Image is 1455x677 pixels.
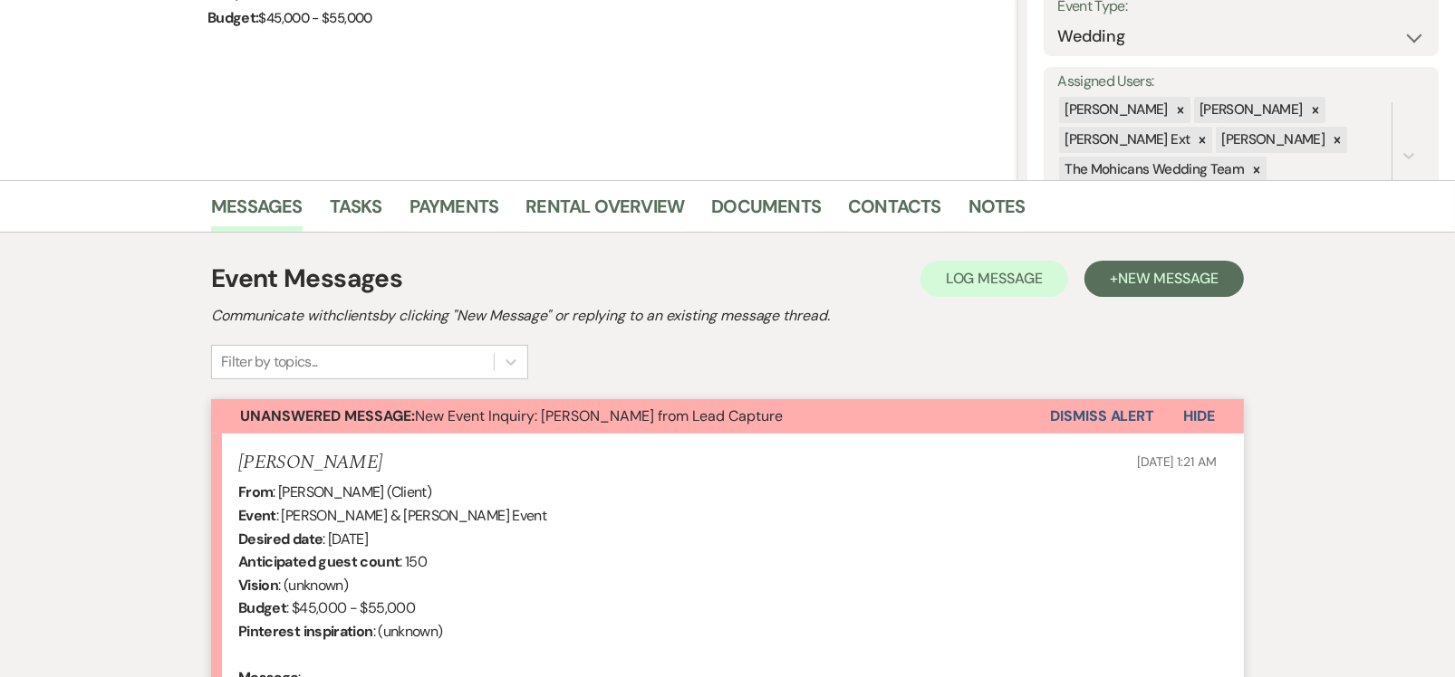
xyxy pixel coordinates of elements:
[238,452,382,474] h5: [PERSON_NAME]
[1059,157,1247,183] div: The Mohicans Wedding Team
[1059,127,1192,153] div: [PERSON_NAME] Ext
[1059,97,1171,123] div: [PERSON_NAME]
[240,406,415,425] strong: Unanswered Message:
[525,192,684,232] a: Rental Overview
[1216,127,1327,153] div: [PERSON_NAME]
[211,399,1050,434] button: Unanswered Message:New Event Inquiry: [PERSON_NAME] from Lead Capture
[1118,269,1219,288] span: New Message
[238,529,323,548] b: Desired date
[1050,399,1154,434] button: Dismiss Alert
[410,192,499,232] a: Payments
[711,192,821,232] a: Documents
[238,482,273,501] b: From
[1194,97,1306,123] div: [PERSON_NAME]
[946,269,1043,288] span: Log Message
[207,8,259,27] span: Budget:
[920,261,1068,297] button: Log Message
[221,351,318,373] div: Filter by topics...
[1154,399,1244,434] button: Hide
[211,305,1244,327] h2: Communicate with clients by clicking "New Message" or replying to an existing message thread.
[238,622,373,641] b: Pinterest inspiration
[1057,69,1425,95] label: Assigned Users:
[240,406,783,425] span: New Event Inquiry: [PERSON_NAME] from Lead Capture
[1137,453,1217,470] span: [DATE] 1:21 AM
[259,9,372,27] span: $45,000 - $55,000
[1183,406,1215,425] span: Hide
[330,192,382,232] a: Tasks
[211,192,303,232] a: Messages
[1084,261,1244,297] button: +New Message
[968,192,1026,232] a: Notes
[848,192,941,232] a: Contacts
[238,552,400,571] b: Anticipated guest count
[211,260,402,298] h1: Event Messages
[238,576,278,595] b: Vision
[238,598,286,617] b: Budget
[238,506,276,525] b: Event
